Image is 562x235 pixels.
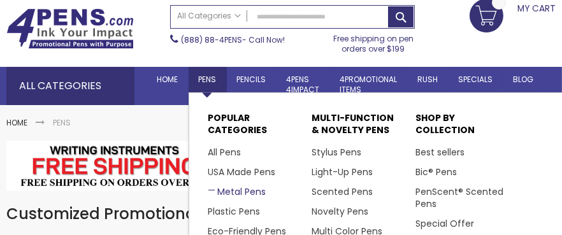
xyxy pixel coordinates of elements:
[199,74,217,85] span: Pens
[312,146,361,159] a: Stylus Pens
[415,146,465,159] a: Best sellers
[181,34,242,45] a: (888) 88-4PENS
[147,67,189,92] a: Home
[6,67,134,105] div: All Categories
[6,8,134,49] img: 4Pens Custom Pens and Promotional Products
[415,112,507,143] p: Shop By Collection
[340,74,398,95] span: 4PROMOTIONAL ITEMS
[189,67,227,92] a: Pens
[415,166,457,178] a: Bic® Pens
[415,185,503,210] a: PenScent® Scented Pens
[6,204,556,224] h1: Customized Promotional Pens
[157,74,178,85] span: Home
[312,112,403,143] p: Multi-Function & Novelty Pens
[208,205,261,218] a: Plastic Pens
[237,74,266,85] span: Pencils
[208,112,299,143] p: Popular Categories
[227,67,277,92] a: Pencils
[330,67,408,103] a: 4PROMOTIONALITEMS
[514,74,534,85] span: Blog
[6,117,27,128] a: Home
[449,67,503,92] a: Specials
[459,74,493,85] span: Specials
[287,74,320,95] span: 4Pens 4impact
[277,67,330,103] a: 4Pens4impact
[171,6,247,27] a: All Categories
[312,185,373,198] a: Scented Pens
[503,67,544,92] a: Blog
[6,141,556,191] img: Pens
[181,34,285,45] span: - Call Now!
[53,117,71,128] strong: Pens
[418,74,438,85] span: Rush
[331,29,415,54] div: Free shipping on pen orders over $199
[312,166,373,178] a: Light-Up Pens
[415,217,474,230] a: Special Offer
[208,185,266,198] a: Metal Pens
[408,67,449,92] a: Rush
[312,205,368,218] a: Novelty Pens
[177,11,241,21] span: All Categories
[208,146,241,159] a: All Pens
[208,166,276,178] a: USA Made Pens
